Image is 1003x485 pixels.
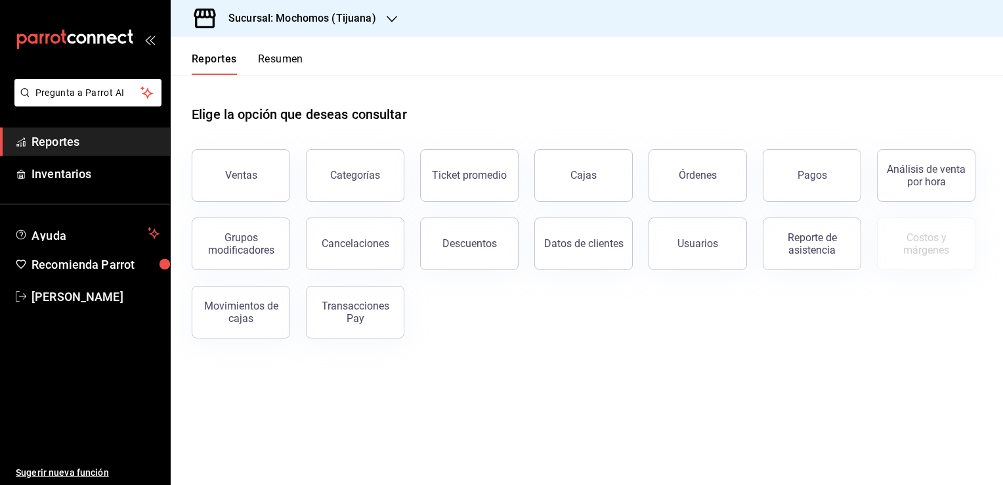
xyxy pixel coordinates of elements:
[144,34,155,45] button: open_drawer_menu
[32,288,160,306] span: [PERSON_NAME]
[225,169,257,181] div: Ventas
[192,149,290,202] button: Ventas
[192,286,290,338] button: Movimientos de cajas
[314,300,396,325] div: Transacciones Pay
[877,218,975,270] button: Contrata inventarios para ver este reporte
[534,218,633,270] button: Datos de clientes
[677,237,718,250] div: Usuarios
[192,104,407,124] h1: Elige la opción que deseas consultar
[14,79,161,106] button: Pregunta a Parrot AI
[16,466,160,480] span: Sugerir nueva función
[258,53,303,75] button: Resumen
[442,237,497,250] div: Descuentos
[192,218,290,270] button: Grupos modificadores
[534,149,633,202] a: Cajas
[420,149,519,202] button: Ticket promedio
[32,133,160,150] span: Reportes
[32,165,160,183] span: Inventarios
[771,231,853,256] div: Reporte de asistencia
[306,286,404,338] button: Transacciones Pay
[798,169,827,181] div: Pagos
[32,225,142,241] span: Ayuda
[886,231,967,256] div: Costos y márgenes
[679,169,717,181] div: Órdenes
[763,218,861,270] button: Reporte de asistencia
[35,86,141,100] span: Pregunta a Parrot AI
[32,256,160,273] span: Recomienda Parrot
[9,95,161,109] a: Pregunta a Parrot AI
[544,237,624,250] div: Datos de clientes
[570,168,597,183] div: Cajas
[306,218,404,270] button: Cancelaciones
[649,218,747,270] button: Usuarios
[649,149,747,202] button: Órdenes
[192,53,303,75] div: navigation tabs
[192,53,237,75] button: Reportes
[218,11,376,26] h3: Sucursal: Mochomos (Tijuana)
[763,149,861,202] button: Pagos
[200,300,282,325] div: Movimientos de cajas
[322,237,389,250] div: Cancelaciones
[877,149,975,202] button: Análisis de venta por hora
[886,163,967,188] div: Análisis de venta por hora
[330,169,380,181] div: Categorías
[306,149,404,202] button: Categorías
[420,218,519,270] button: Descuentos
[432,169,507,181] div: Ticket promedio
[200,231,282,256] div: Grupos modificadores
